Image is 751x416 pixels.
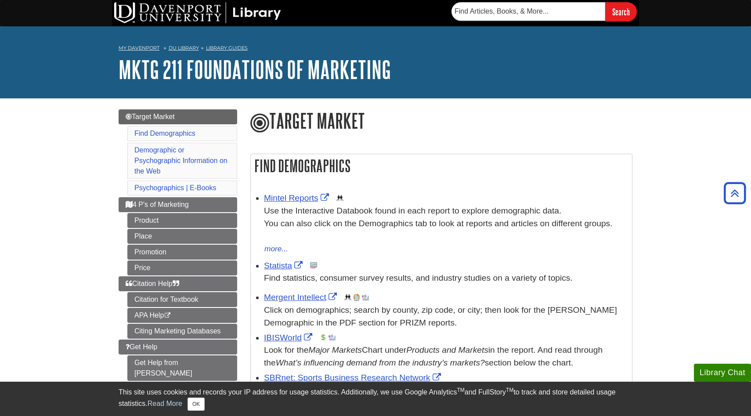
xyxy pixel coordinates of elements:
a: Demographic or Psychographic Information on the Web [134,146,227,175]
a: My Davenport [119,44,159,52]
p: Find statistics, consumer survey results, and industry studies on a variety of topics. [264,272,628,285]
a: Citation Help [119,276,237,291]
a: Citation for Textbook [127,292,237,307]
a: Get Help [119,340,237,355]
img: DU Library [114,2,281,23]
a: Citing Marketing Databases [127,324,237,339]
i: Products and Markets [406,345,488,355]
i: What’s influencing demand from the industry’s markets? [276,358,485,367]
a: APA Help [127,308,237,323]
h1: Target Market [250,109,632,134]
a: 4 P's of Marketing [119,197,237,212]
button: Library Chat [694,364,751,382]
a: Find Demographics [134,130,195,137]
a: Back to Top [721,187,749,199]
img: Demographics [336,195,343,202]
img: Industry Report [329,334,336,341]
div: Use the Interactive Databook found in each report to explore demographic data. You can also click... [264,205,628,242]
span: Get Help [126,343,157,351]
form: Searches DU Library's articles, books, and more [451,2,637,21]
h2: Find Demographics [251,154,632,177]
a: Library Guides [206,45,248,51]
a: Link opens in new window [264,333,314,342]
a: Place [127,229,237,244]
i: Major Markets [308,345,362,355]
img: Company Information [353,294,360,301]
nav: breadcrumb [119,42,632,56]
a: DU Library [169,45,199,51]
span: Citation Help [126,280,179,287]
a: Link opens in new window [264,193,331,203]
a: Product [127,213,237,228]
a: Price [127,260,237,275]
a: Read More [148,400,182,407]
img: Statistics [310,262,317,269]
button: Close [188,398,205,411]
span: Target Market [126,113,175,120]
a: Promotion [127,245,237,260]
div: Look for the Chart under in the report. And read through the section below the chart. [264,344,628,369]
sup: TM [457,387,464,393]
div: Click on demographics; search by county, zip code, or city; then look for the [PERSON_NAME] Demog... [264,304,628,329]
img: Financial Report [320,334,327,341]
a: MKTG 211 Foundations of Marketing [119,56,391,83]
div: This site uses cookies and records your IP address for usage statistics. Additionally, we use Goo... [119,387,632,411]
a: Link opens in new window [264,293,339,302]
a: Link opens in new window [264,261,305,270]
a: Get Help from [PERSON_NAME] [127,355,237,381]
a: Psychographics | E-Books [134,184,216,192]
a: Link opens in new window [264,373,443,382]
img: Industry Report [362,294,369,301]
a: Target Market [119,109,237,124]
button: more... [264,243,289,255]
i: This link opens in a new window [164,313,171,318]
input: Find Articles, Books, & More... [451,2,605,21]
sup: TM [506,387,513,393]
input: Search [605,2,637,21]
span: 4 P's of Marketing [126,201,189,208]
img: Demographics [344,294,351,301]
